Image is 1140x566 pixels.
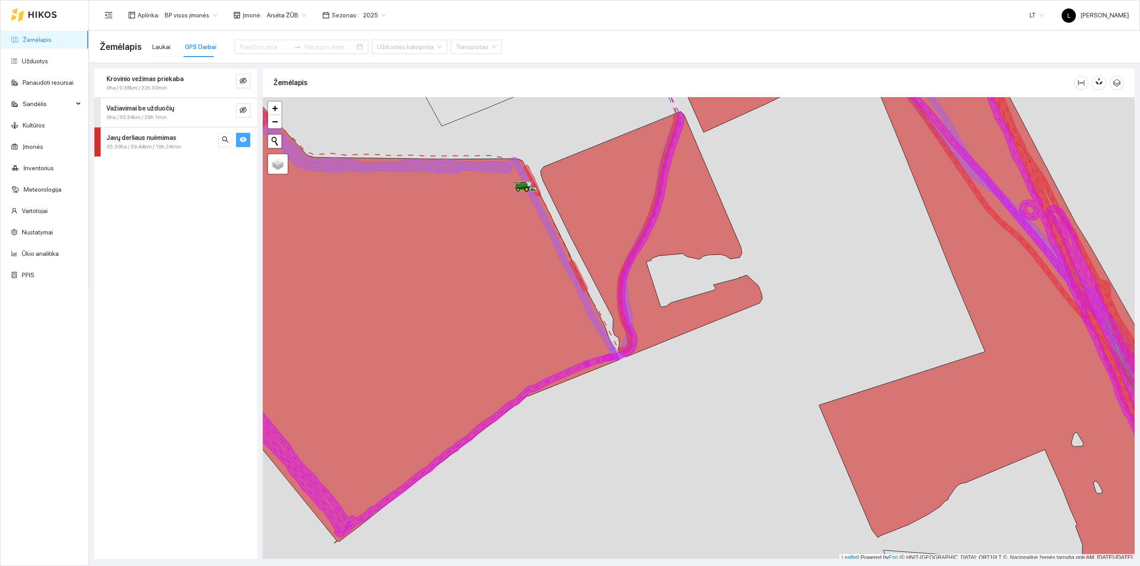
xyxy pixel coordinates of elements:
div: GPS Darbai [185,42,216,52]
a: Įmonės [23,143,43,150]
span: search [222,136,229,144]
a: Meteorologija [24,186,61,193]
a: Leaflet [842,554,858,561]
button: eye [236,133,250,147]
div: Krovinio vežimas priekaba0ha / 0.38km / 22h 30mineye-invisible [94,69,257,98]
span: Žemėlapis [100,40,142,54]
a: Kultūros [23,122,45,129]
span: Įmonė : [243,10,261,20]
span: shop [233,12,240,19]
button: eye-invisible [236,103,250,118]
a: Panaudoti resursai [23,79,73,86]
a: Žemėlapis [23,36,52,43]
button: search [218,133,232,147]
a: Zoom in [268,102,281,115]
div: Javų derliaus nuėmimas35.39ha / 39.44km / 19h 24minsearcheye [94,127,257,156]
span: Aplinka : [138,10,159,20]
button: eye-invisible [236,74,250,88]
span: LT [1030,8,1044,22]
strong: Krovinio vežimas priekaba [106,75,183,82]
a: PPIS [22,271,34,279]
a: Užduotys [22,57,48,65]
div: Žemėlapis [273,70,1074,95]
div: | Powered by © HNIT-[GEOGRAPHIC_DATA]; ORT10LT ©, Nacionalinė žemės tarnyba prie AM, [DATE]-[DATE] [839,554,1135,562]
span: swap-right [294,43,301,50]
span: Sezonas : [332,10,358,20]
div: Važiavimai be užduočių0ha / 30.34km / 39h 1mineye-invisible [94,98,257,127]
button: column-width [1074,76,1088,90]
span: column-width [1075,79,1088,86]
span: layout [128,12,135,19]
span: [PERSON_NAME] [1062,12,1129,19]
span: 2025 [363,8,386,22]
a: Vartotojai [22,207,48,214]
span: eye-invisible [240,77,247,86]
strong: Važiavimai be užduočių [106,105,174,112]
a: Ūkio analitika [22,250,59,257]
a: Inventorius [24,164,54,172]
span: Sandėlis [23,95,73,113]
a: Nustatymai [22,229,53,236]
span: calendar [322,12,330,19]
span: 35.39ha / 39.44km / 19h 24min [106,143,181,151]
span: menu-fold [105,11,113,19]
span: 0ha / 0.38km / 22h 30min [106,84,167,92]
a: Zoom out [268,115,281,128]
strong: Javų derliaus nuėmimas [106,134,176,141]
button: menu-fold [100,6,118,24]
span: 0ha / 30.34km / 39h 1min [106,113,167,122]
span: | [900,554,901,561]
span: BP visos įmonės [165,8,217,22]
span: eye-invisible [240,107,247,115]
input: Pradžios data [240,42,290,52]
span: Arsėta ŽŪB [267,8,306,22]
span: + [272,103,278,114]
button: Initiate a new search [268,135,281,148]
div: Laukai [152,42,171,52]
a: Layers [268,154,288,174]
a: Esri [889,554,898,561]
span: to [294,43,301,50]
span: eye [240,136,247,144]
span: − [272,116,278,127]
input: Pabaigos data [305,42,355,52]
span: L [1067,8,1071,23]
